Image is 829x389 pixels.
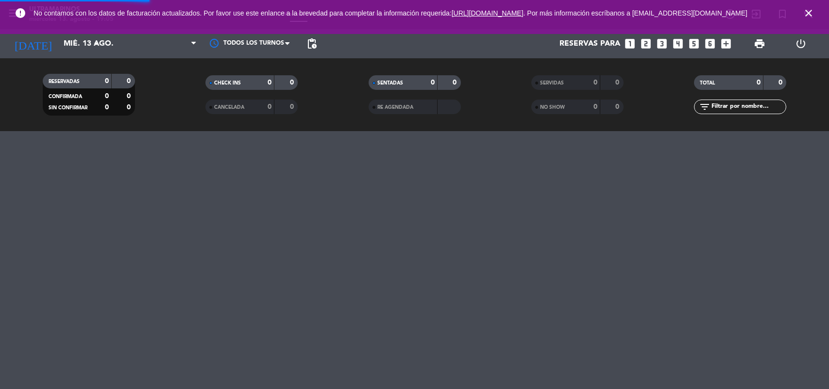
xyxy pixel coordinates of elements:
[540,105,565,110] span: NO SHOW
[214,105,244,110] span: CANCELADA
[49,79,80,84] span: RESERVADAS
[90,38,102,50] i: arrow_drop_down
[49,105,87,110] span: SIN CONFIRMAR
[704,37,716,50] i: looks_6
[720,37,732,50] i: add_box
[453,79,458,86] strong: 0
[431,79,435,86] strong: 0
[34,9,747,17] span: No contamos con los datos de facturación actualizados. Por favor use este enlance a la brevedad p...
[268,79,271,86] strong: 0
[524,9,747,17] a: . Por más información escríbanos a [EMAIL_ADDRESS][DOMAIN_NAME]
[700,81,715,85] span: TOTAL
[7,33,59,54] i: [DATE]
[688,37,700,50] i: looks_5
[290,79,296,86] strong: 0
[795,38,807,50] i: power_settings_new
[214,81,241,85] span: CHECK INS
[306,38,318,50] span: pending_actions
[105,93,109,100] strong: 0
[105,78,109,85] strong: 0
[699,101,711,113] i: filter_list
[559,39,620,49] span: Reservas para
[754,38,765,50] span: print
[127,93,133,100] strong: 0
[452,9,524,17] a: [URL][DOMAIN_NAME]
[593,103,597,110] strong: 0
[49,94,82,99] span: CONFIRMADA
[672,37,684,50] i: looks_4
[803,7,814,19] i: close
[640,37,652,50] i: looks_two
[290,103,296,110] strong: 0
[127,104,133,111] strong: 0
[593,79,597,86] strong: 0
[105,104,109,111] strong: 0
[15,7,26,19] i: error
[127,78,133,85] strong: 0
[778,79,784,86] strong: 0
[624,37,636,50] i: looks_one
[757,79,761,86] strong: 0
[377,105,413,110] span: RE AGENDADA
[540,81,564,85] span: SERVIDAS
[780,29,822,58] div: LOG OUT
[377,81,403,85] span: SENTADAS
[268,103,271,110] strong: 0
[615,103,621,110] strong: 0
[711,101,786,112] input: Filtrar por nombre...
[656,37,668,50] i: looks_3
[615,79,621,86] strong: 0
